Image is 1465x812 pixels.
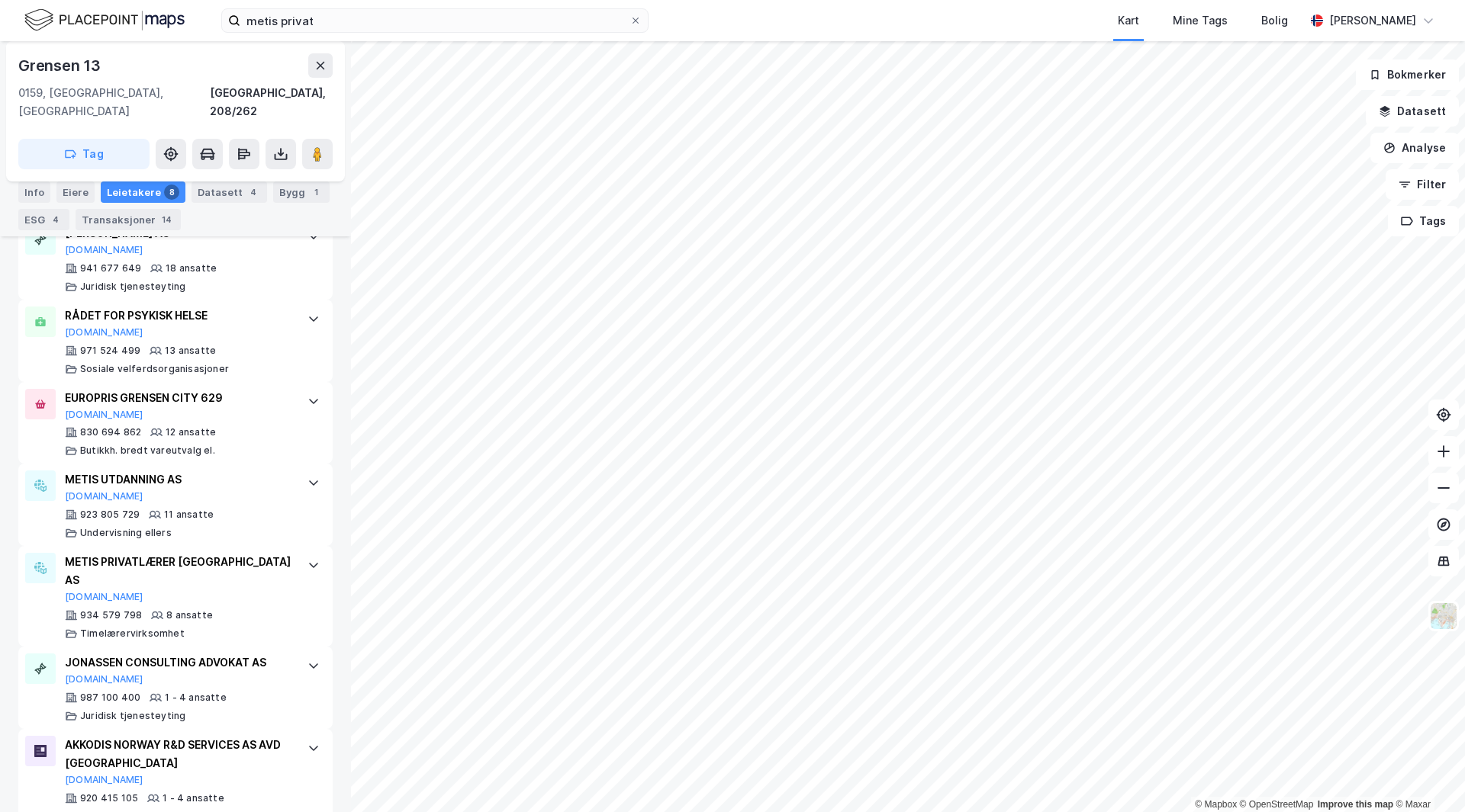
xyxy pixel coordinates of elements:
div: Sosiale velferdsorganisasjoner [80,363,229,375]
div: 4 [48,212,63,227]
button: [DOMAIN_NAME] [65,244,143,256]
div: Kart [1118,11,1139,30]
div: 4 [246,185,261,200]
div: 8 ansatte [166,609,213,621]
div: 18 ansatte [166,262,217,274]
div: 1 - 4 ansatte [165,692,227,704]
div: 13 ansatte [165,345,216,357]
a: OpenStreetMap [1240,799,1314,810]
button: [DOMAIN_NAME] [65,673,143,685]
button: [DOMAIN_NAME] [65,774,143,786]
div: 12 ansatte [166,426,216,438]
div: 14 [159,212,175,227]
div: 8 [164,185,179,200]
div: Eiere [56,181,95,203]
div: Undervisning ellers [80,527,172,539]
div: AKKODIS NORWAY R&D SERVICES AS AVD [GEOGRAPHIC_DATA] [65,736,292,772]
div: [PERSON_NAME] [1329,11,1416,30]
div: 920 415 105 [80,792,138,804]
div: METIS UTDANNING AS [65,470,292,489]
button: Tags [1388,206,1459,236]
div: 923 805 729 [80,509,140,521]
div: Transaksjoner [76,209,181,230]
div: METIS PRIVATLÆRER [GEOGRAPHIC_DATA] AS [65,553,292,589]
div: 971 524 499 [80,345,140,357]
a: Mapbox [1195,799,1237,810]
input: Søk på adresse, matrikkel, gårdeiere, leietakere eller personer [240,9,629,32]
div: 830 694 862 [80,426,141,438]
button: Tag [18,139,150,169]
button: Datasett [1366,96,1459,127]
div: Grensen 13 [18,53,104,78]
div: Mine Tags [1173,11,1228,30]
div: 11 ansatte [164,509,214,521]
div: 0159, [GEOGRAPHIC_DATA], [GEOGRAPHIC_DATA] [18,84,210,120]
button: [DOMAIN_NAME] [65,490,143,502]
div: Kontrollprogram for chat [1389,739,1465,812]
div: 1 [308,185,324,200]
div: Leietakere [101,181,185,203]
button: [DOMAIN_NAME] [65,591,143,603]
div: Juridisk tjenesteyting [80,281,185,293]
div: Info [18,181,50,203]
button: [DOMAIN_NAME] [65,409,143,421]
div: [GEOGRAPHIC_DATA], 208/262 [210,84,333,120]
div: 987 100 400 [80,692,140,704]
div: 941 677 649 [80,262,141,274]
div: Datasett [192,181,267,203]
a: Improve this map [1318,799,1393,810]
div: Bolig [1261,11,1288,30]
div: JONASSEN CONSULTING ADVOKAT AS [65,653,292,672]
button: [DOMAIN_NAME] [65,326,143,339]
img: logo.f888ab2527a4732fd821a326f86c7f29.svg [24,7,185,34]
div: Bygg [273,181,330,203]
iframe: Chat Widget [1389,739,1465,812]
div: EUROPRIS GRENSEN CITY 629 [65,389,292,407]
div: ESG [18,209,69,230]
div: Timelærervirksomhet [80,627,185,640]
button: Analyse [1370,133,1459,163]
div: 1 - 4 ansatte [163,792,224,804]
div: Butikkh. bredt vareutvalg el. [80,445,215,457]
button: Bokmerker [1356,59,1459,90]
div: Juridisk tjenesteyting [80,710,185,722]
div: 934 579 798 [80,609,142,621]
img: Z [1429,602,1458,631]
div: RÅDET FOR PSYKISK HELSE [65,307,292,325]
button: Filter [1386,169,1459,200]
